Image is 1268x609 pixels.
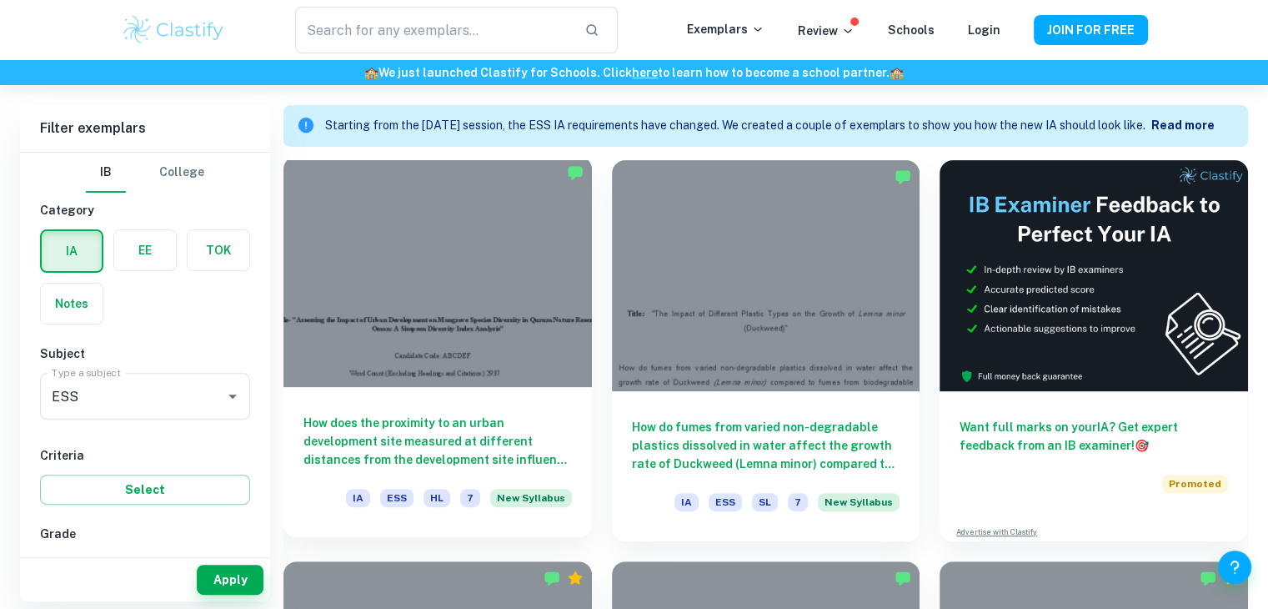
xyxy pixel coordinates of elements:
h6: How does the proximity to an urban development site measured at different distances from the deve... [303,414,572,469]
span: New Syllabus [818,493,900,511]
button: Select [40,475,250,505]
p: Starting from the [DATE] session, the ESS IA requirements have changed. We created a couple of ex... [325,117,1151,135]
input: Search for any exemplars... [295,7,570,53]
a: here [632,66,658,79]
button: Help and Feedback [1218,551,1251,584]
h6: Criteria [40,446,250,465]
img: Thumbnail [940,160,1248,391]
img: Marked [895,570,911,586]
a: Login [968,23,1000,37]
img: Clastify logo [121,13,227,47]
button: IB [86,153,126,193]
label: Type a subject [52,365,121,380]
a: Advertise with Clastify [956,526,1037,538]
span: 7 [460,489,480,507]
img: Marked [895,169,911,185]
img: Marked [1200,570,1216,586]
span: IA [674,493,699,511]
h6: Want full marks on your IA ? Get expert feedback from an IB examiner! [960,418,1228,455]
span: 🏫 [364,66,378,79]
button: College [159,153,204,193]
span: 🎯 [1135,439,1149,452]
a: How do fumes from varied non-degradable plastics dissolved in water affect the growth rate of Duc... [612,160,920,541]
img: Marked [567,164,584,181]
h6: Grade [40,525,250,543]
span: ESS [709,493,742,511]
div: Premium [567,570,584,586]
div: Starting from the May 2026 session, the ESS IA requirements have changed. We created this exempla... [818,493,900,521]
button: Open [221,385,244,408]
span: Promoted [1162,475,1228,493]
a: How does the proximity to an urban development site measured at different distances from the deve... [283,160,592,541]
h6: How do fumes from varied non-degradable plastics dissolved in water affect the growth rate of Duc... [632,418,900,473]
a: Want full marks on yourIA? Get expert feedback from an IB examiner!PromotedAdvertise with Clastify [940,160,1248,541]
span: 🏫 [890,66,904,79]
span: SL [752,493,778,511]
h6: Subject [40,345,250,363]
h6: Category [40,201,250,219]
button: Notes [41,284,103,324]
span: 7 [788,493,808,511]
b: Read more [1151,118,1215,132]
button: EE [114,230,176,270]
button: JOIN FOR FREE [1034,15,1148,45]
span: HL [424,489,450,507]
p: Exemplars [687,20,764,38]
h6: We just launched Clastify for Schools. Click to learn how to become a school partner. [3,63,1265,82]
a: Schools [888,23,935,37]
div: Filter type choice [86,153,204,193]
span: IA [346,489,370,507]
p: Review [798,22,855,40]
button: IA [42,231,102,271]
span: ESS [380,489,413,507]
div: Starting from the May 2026 session, the ESS IA requirements have changed. We created this exempla... [490,489,572,517]
h6: Filter exemplars [20,105,270,152]
span: New Syllabus [490,489,572,507]
img: Marked [544,570,560,586]
button: Apply [197,565,263,595]
button: TOK [188,230,249,270]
